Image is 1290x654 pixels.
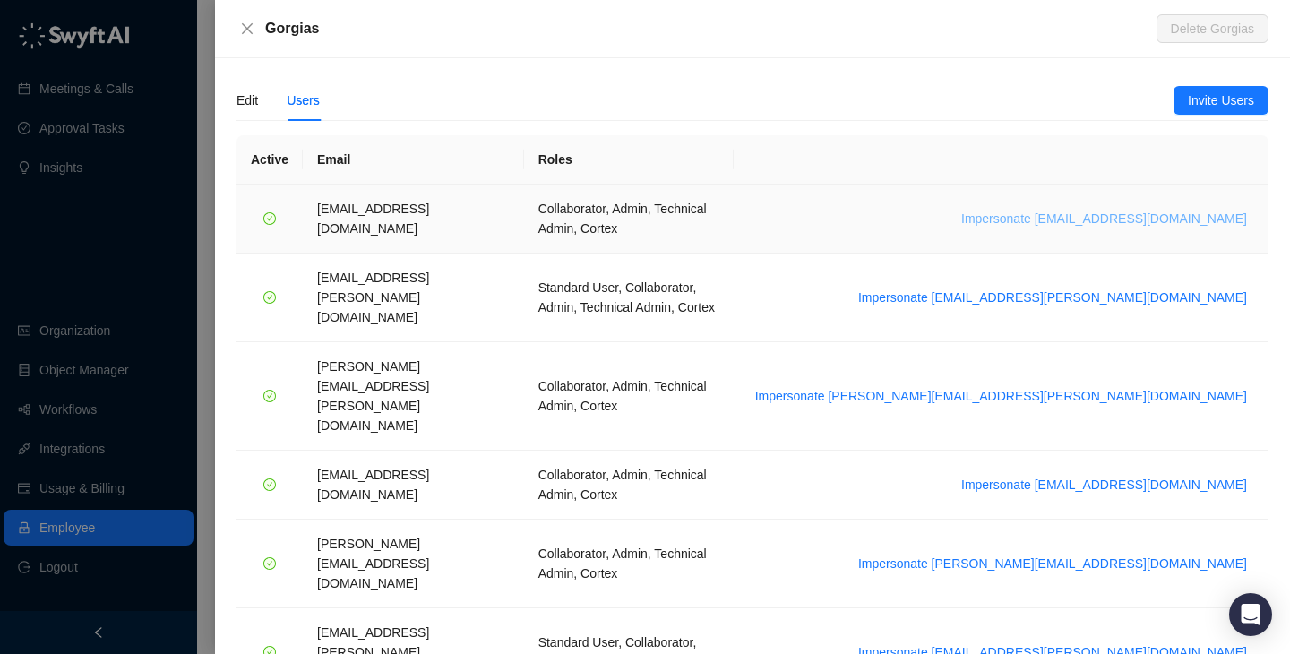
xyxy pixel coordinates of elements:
[317,271,429,324] span: [EMAIL_ADDRESS][PERSON_NAME][DOMAIN_NAME]
[954,208,1254,229] button: Impersonate [EMAIL_ADDRESS][DOMAIN_NAME]
[317,202,429,236] span: [EMAIL_ADDRESS][DOMAIN_NAME]
[265,18,1157,39] div: Gorgias
[287,90,320,110] div: Users
[317,359,429,433] span: [PERSON_NAME][EMAIL_ADDRESS][PERSON_NAME][DOMAIN_NAME]
[524,254,734,342] td: Standard User, Collaborator, Admin, Technical Admin, Cortex
[1174,86,1268,115] button: Invite Users
[524,135,734,185] th: Roles
[954,474,1254,495] button: Impersonate [EMAIL_ADDRESS][DOMAIN_NAME]
[263,390,276,402] span: check-circle
[1229,593,1272,636] div: Open Intercom Messenger
[851,287,1254,308] button: Impersonate [EMAIL_ADDRESS][PERSON_NAME][DOMAIN_NAME]
[858,554,1247,573] span: Impersonate [PERSON_NAME][EMAIL_ADDRESS][DOMAIN_NAME]
[263,557,276,570] span: check-circle
[1157,14,1268,43] button: Delete Gorgias
[1188,90,1254,110] span: Invite Users
[858,288,1247,307] span: Impersonate [EMAIL_ADDRESS][PERSON_NAME][DOMAIN_NAME]
[263,478,276,491] span: check-circle
[524,342,734,451] td: Collaborator, Admin, Technical Admin, Cortex
[263,212,276,225] span: check-circle
[317,537,429,590] span: [PERSON_NAME][EMAIL_ADDRESS][DOMAIN_NAME]
[961,475,1247,495] span: Impersonate [EMAIL_ADDRESS][DOMAIN_NAME]
[236,90,258,110] div: Edit
[524,520,734,608] td: Collaborator, Admin, Technical Admin, Cortex
[236,135,303,185] th: Active
[755,386,1247,406] span: Impersonate [PERSON_NAME][EMAIL_ADDRESS][PERSON_NAME][DOMAIN_NAME]
[236,18,258,39] button: Close
[240,22,254,36] span: close
[303,135,524,185] th: Email
[961,209,1247,228] span: Impersonate [EMAIL_ADDRESS][DOMAIN_NAME]
[263,291,276,304] span: check-circle
[524,451,734,520] td: Collaborator, Admin, Technical Admin, Cortex
[317,468,429,502] span: [EMAIL_ADDRESS][DOMAIN_NAME]
[748,385,1254,407] button: Impersonate [PERSON_NAME][EMAIL_ADDRESS][PERSON_NAME][DOMAIN_NAME]
[851,553,1254,574] button: Impersonate [PERSON_NAME][EMAIL_ADDRESS][DOMAIN_NAME]
[524,185,734,254] td: Collaborator, Admin, Technical Admin, Cortex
